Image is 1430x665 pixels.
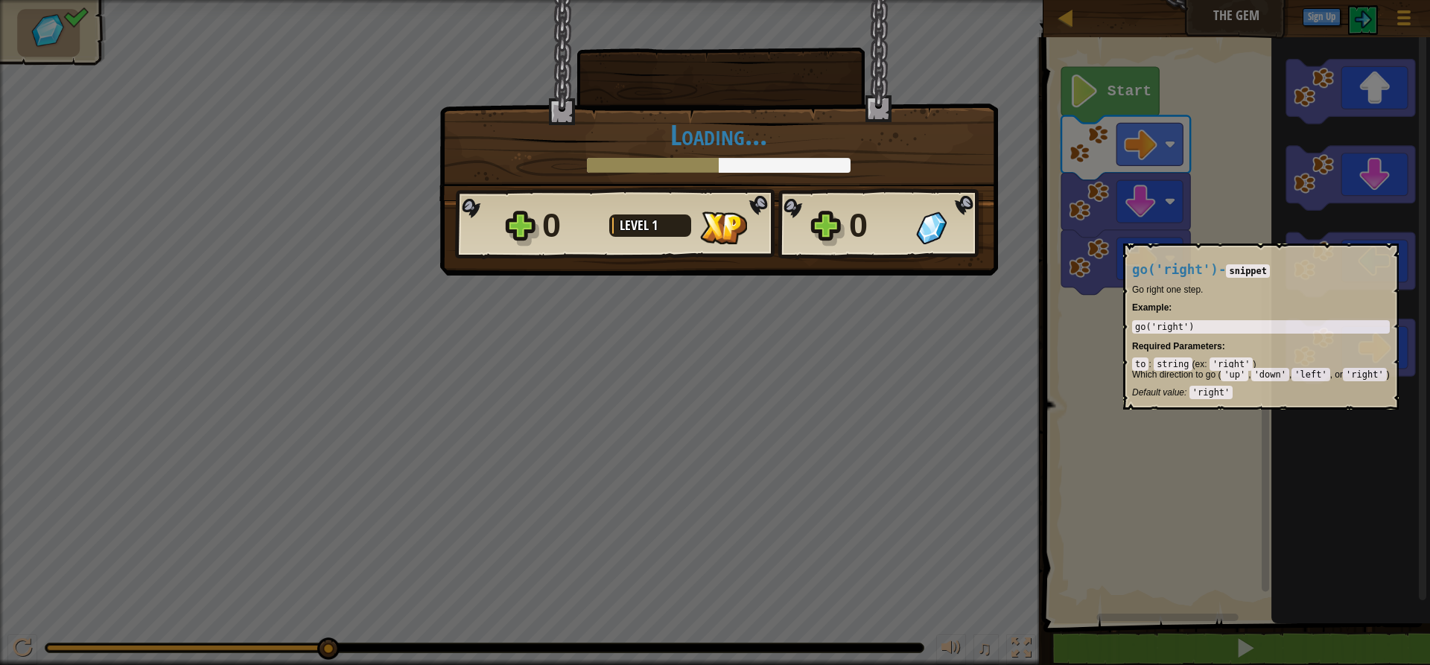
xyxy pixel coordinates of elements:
[455,119,982,150] h1: Loading...
[1221,368,1248,381] code: 'up'
[1148,359,1154,369] span: :
[1132,359,1390,398] div: ( )
[849,202,907,249] div: 0
[1132,302,1169,313] span: Example
[1226,264,1270,278] code: snippet
[1135,322,1387,332] div: go('right')
[1189,386,1233,399] code: 'right'
[1210,357,1253,371] code: 'right'
[1291,368,1329,381] code: 'left'
[1343,368,1387,381] code: 'right'
[700,211,747,244] img: XP Gained
[1222,341,1225,351] span: :
[1132,387,1184,398] span: Default value
[1154,357,1192,371] code: string
[1132,369,1390,380] p: Which direction to go ( , , , or )
[1204,359,1210,369] span: :
[652,216,658,235] span: 1
[620,216,652,235] span: Level
[1195,359,1205,369] span: ex
[1132,284,1390,295] p: Go right one step.
[1132,263,1390,277] h4: -
[1132,262,1218,277] span: go('right')
[1132,302,1172,313] strong: :
[1184,387,1189,398] span: :
[1132,357,1148,371] code: to
[916,211,947,244] img: Gems Gained
[542,202,600,249] div: 0
[1251,368,1289,381] code: 'down'
[1132,341,1222,351] span: Required Parameters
